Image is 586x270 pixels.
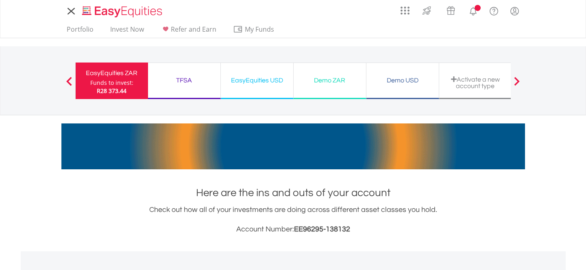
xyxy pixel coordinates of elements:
a: My Profile [504,2,525,20]
span: R28 373.44 [97,87,126,95]
img: EasyEquities_Logo.png [81,5,166,18]
div: Check out how all of your investments are doing across different asset classes you hold. [61,204,525,235]
a: Refer and Earn [157,25,220,38]
div: Demo USD [371,75,434,86]
div: Activate a new account type [444,76,507,89]
div: EasyEquities USD [226,75,288,86]
h1: Here are the ins and outs of your account [61,186,525,200]
a: Home page [79,2,166,18]
h3: Account Number: [61,224,525,235]
a: Portfolio [63,25,97,38]
div: TFSA [153,75,216,86]
a: FAQ's and Support [484,2,504,18]
div: Demo ZAR [298,75,361,86]
img: EasyMortage Promotion Banner [61,123,525,169]
img: grid-menu-icon.svg [401,6,410,15]
img: vouchers-v2.svg [444,4,457,17]
img: thrive-v2.svg [420,4,434,17]
div: Funds to invest: [90,79,133,87]
span: EE96295-138132 [294,225,350,233]
div: EasyEquities ZAR [81,67,143,79]
a: Notifications [463,2,484,18]
span: Refer and Earn [171,25,216,34]
a: Invest Now [107,25,147,38]
a: AppsGrid [395,2,415,15]
a: Vouchers [439,2,463,17]
span: My Funds [233,24,286,35]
